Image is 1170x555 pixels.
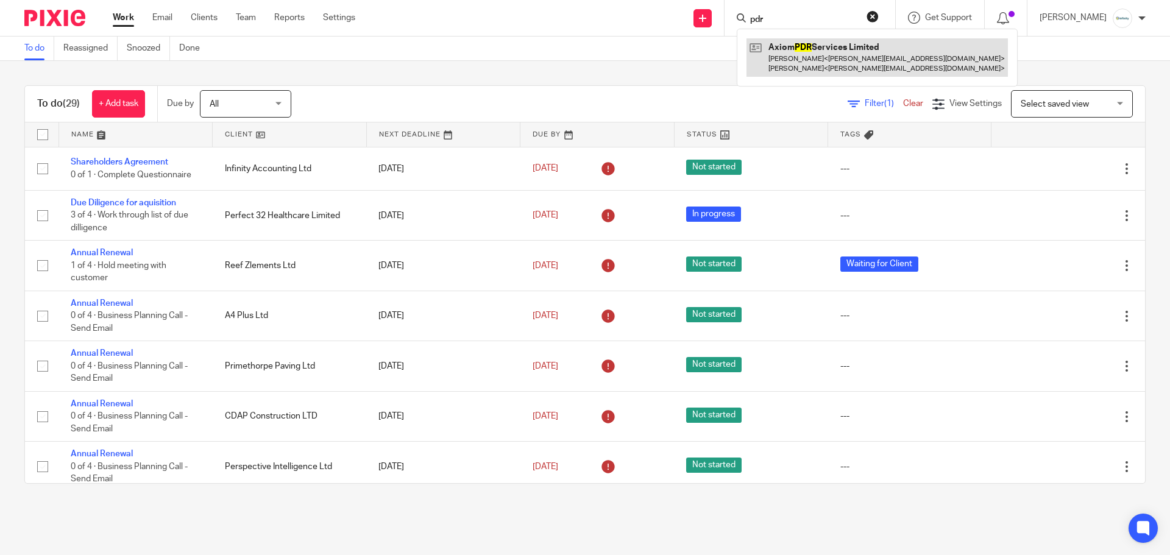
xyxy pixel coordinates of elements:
[840,163,979,175] div: ---
[865,99,903,108] span: Filter
[71,462,188,484] span: 0 of 4 · Business Planning Call - Send Email
[37,97,80,110] h1: To do
[533,362,558,370] span: [DATE]
[1113,9,1132,28] img: Infinity%20Logo%20with%20Whitespace%20.png
[179,37,209,60] a: Done
[925,13,972,22] span: Get Support
[71,171,191,179] span: 0 of 1 · Complete Questionnaire
[686,408,742,423] span: Not started
[903,99,923,108] a: Clear
[213,391,367,441] td: CDAP Construction LTD
[884,99,894,108] span: (1)
[71,211,188,233] span: 3 of 4 · Work through list of due dilligence
[71,412,188,433] span: 0 of 4 · Business Planning Call - Send Email
[71,158,168,166] a: Shareholders Agreement
[840,131,861,138] span: Tags
[236,12,256,24] a: Team
[366,190,520,240] td: [DATE]
[533,462,558,471] span: [DATE]
[949,99,1002,108] span: View Settings
[686,357,742,372] span: Not started
[533,261,558,270] span: [DATE]
[274,12,305,24] a: Reports
[366,391,520,441] td: [DATE]
[533,311,558,320] span: [DATE]
[152,12,172,24] a: Email
[840,309,979,322] div: ---
[24,10,85,26] img: Pixie
[213,241,367,291] td: Reef Zlements Ltd
[92,90,145,118] a: + Add task
[71,199,176,207] a: Due Diligence for aquisition
[533,211,558,219] span: [DATE]
[840,410,979,422] div: ---
[323,12,355,24] a: Settings
[867,10,879,23] button: Clear
[366,341,520,391] td: [DATE]
[1040,12,1107,24] p: [PERSON_NAME]
[366,442,520,492] td: [DATE]
[63,99,80,108] span: (29)
[533,164,558,173] span: [DATE]
[366,291,520,341] td: [DATE]
[210,100,219,108] span: All
[191,12,218,24] a: Clients
[71,261,166,283] span: 1 of 4 · Hold meeting with customer
[213,190,367,240] td: Perfect 32 Healthcare Limited
[71,450,133,458] a: Annual Renewal
[71,362,188,383] span: 0 of 4 · Business Planning Call - Send Email
[113,12,134,24] a: Work
[686,160,742,175] span: Not started
[686,458,742,473] span: Not started
[686,307,742,322] span: Not started
[213,341,367,391] td: Primethorpe Paving Ltd
[840,256,918,272] span: Waiting for Client
[127,37,170,60] a: Snoozed
[366,147,520,190] td: [DATE]
[840,360,979,372] div: ---
[840,461,979,473] div: ---
[24,37,54,60] a: To do
[71,349,133,358] a: Annual Renewal
[1021,100,1089,108] span: Select saved view
[71,400,133,408] a: Annual Renewal
[686,207,741,222] span: In progress
[366,241,520,291] td: [DATE]
[167,97,194,110] p: Due by
[63,37,118,60] a: Reassigned
[213,291,367,341] td: A4 Plus Ltd
[749,15,859,26] input: Search
[71,249,133,257] a: Annual Renewal
[840,210,979,222] div: ---
[71,299,133,308] a: Annual Renewal
[213,442,367,492] td: Perspective Intelligence Ltd
[686,256,742,272] span: Not started
[533,412,558,420] span: [DATE]
[71,311,188,333] span: 0 of 4 · Business Planning Call - Send Email
[213,147,367,190] td: Infinity Accounting Ltd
